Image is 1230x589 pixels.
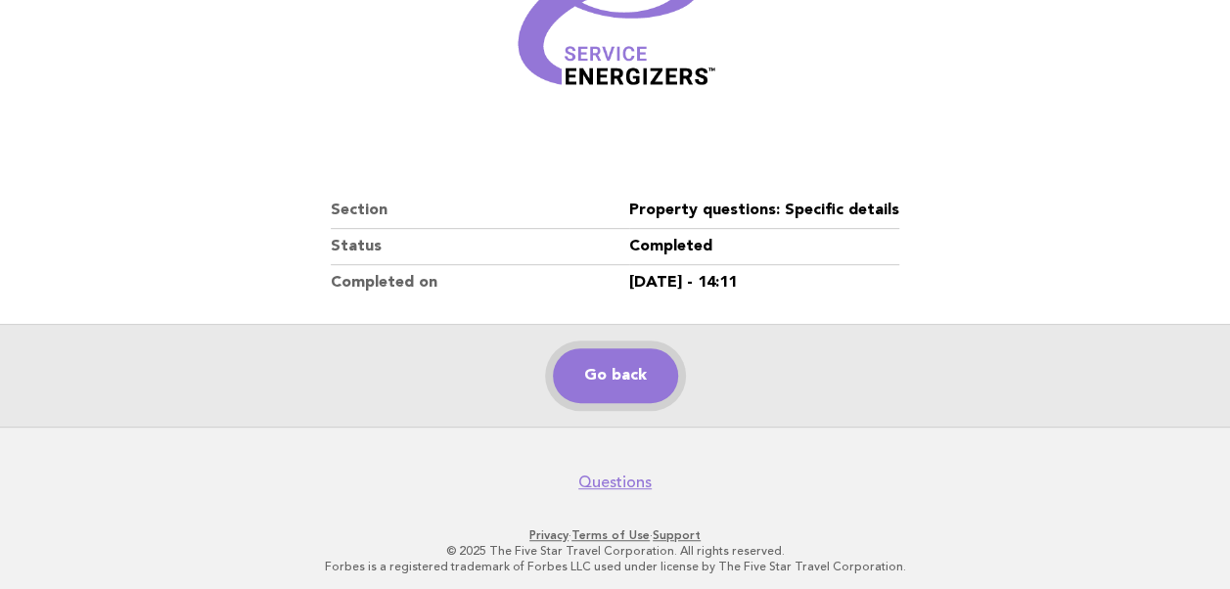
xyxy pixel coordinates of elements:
[27,543,1203,559] p: © 2025 The Five Star Travel Corporation. All rights reserved.
[629,229,899,265] dd: Completed
[653,528,701,542] a: Support
[529,528,569,542] a: Privacy
[27,559,1203,574] p: Forbes is a registered trademark of Forbes LLC used under license by The Five Star Travel Corpora...
[331,229,629,265] dt: Status
[578,473,652,492] a: Questions
[27,527,1203,543] p: · ·
[331,193,629,229] dt: Section
[553,348,678,403] a: Go back
[629,265,899,300] dd: [DATE] - 14:11
[629,193,899,229] dd: Property questions: Specific details
[331,265,629,300] dt: Completed on
[571,528,650,542] a: Terms of Use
